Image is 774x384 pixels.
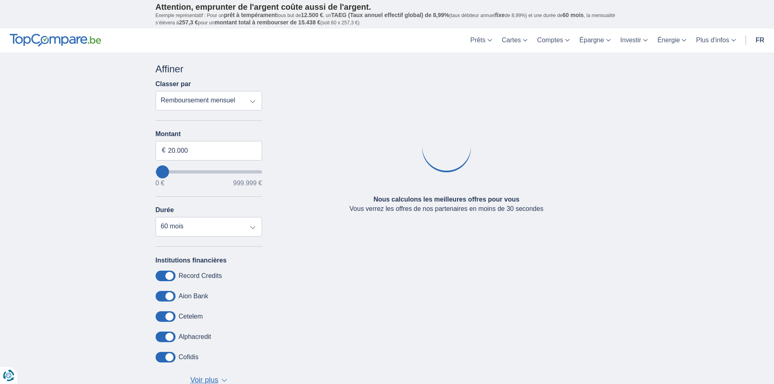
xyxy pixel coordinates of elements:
[179,293,208,300] label: Aion Bank
[653,28,691,52] a: Énergie
[497,28,532,52] a: Cartes
[751,28,769,52] a: fr
[156,206,174,214] label: Durée
[156,12,619,26] p: Exemple représentatif : Pour un tous but de , un (taux débiteur annuel de 8,99%) et une durée de ...
[156,170,262,174] input: wantToBorrow
[349,195,543,214] div: Vous verrez les offres de nos partenaires en moins de 30 secondes
[575,28,616,52] a: Épargne
[215,19,321,26] span: montant total à rembourser de 15.438 €
[156,257,227,264] label: Institutions financières
[179,19,198,26] span: 257,3 €
[233,180,262,187] span: 999.999 €
[532,28,575,52] a: Comptes
[179,354,199,361] label: Cofidis
[156,62,262,76] div: Affiner
[156,80,191,88] label: Classer par
[156,180,165,187] span: 0 €
[224,12,277,18] span: prêt à tempérament
[179,272,222,280] label: Record Credits
[301,12,323,18] span: 12.500 €
[179,313,203,320] label: Cetelem
[156,2,619,12] p: Attention, emprunter de l'argent coûte aussi de l'argent.
[10,34,101,47] img: TopCompare
[563,12,584,18] span: 60 mois
[331,12,449,18] span: TAEG (Taux annuel effectif global) de 8,99%
[179,333,211,341] label: Alphacredit
[221,379,227,382] span: ▼
[162,146,166,155] span: €
[616,28,653,52] a: Investir
[691,28,740,52] a: Plus d'infos
[156,130,262,138] label: Montant
[466,28,497,52] a: Prêts
[373,196,519,203] b: Nous calculons les meilleures offres pour vous
[495,12,505,18] span: fixe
